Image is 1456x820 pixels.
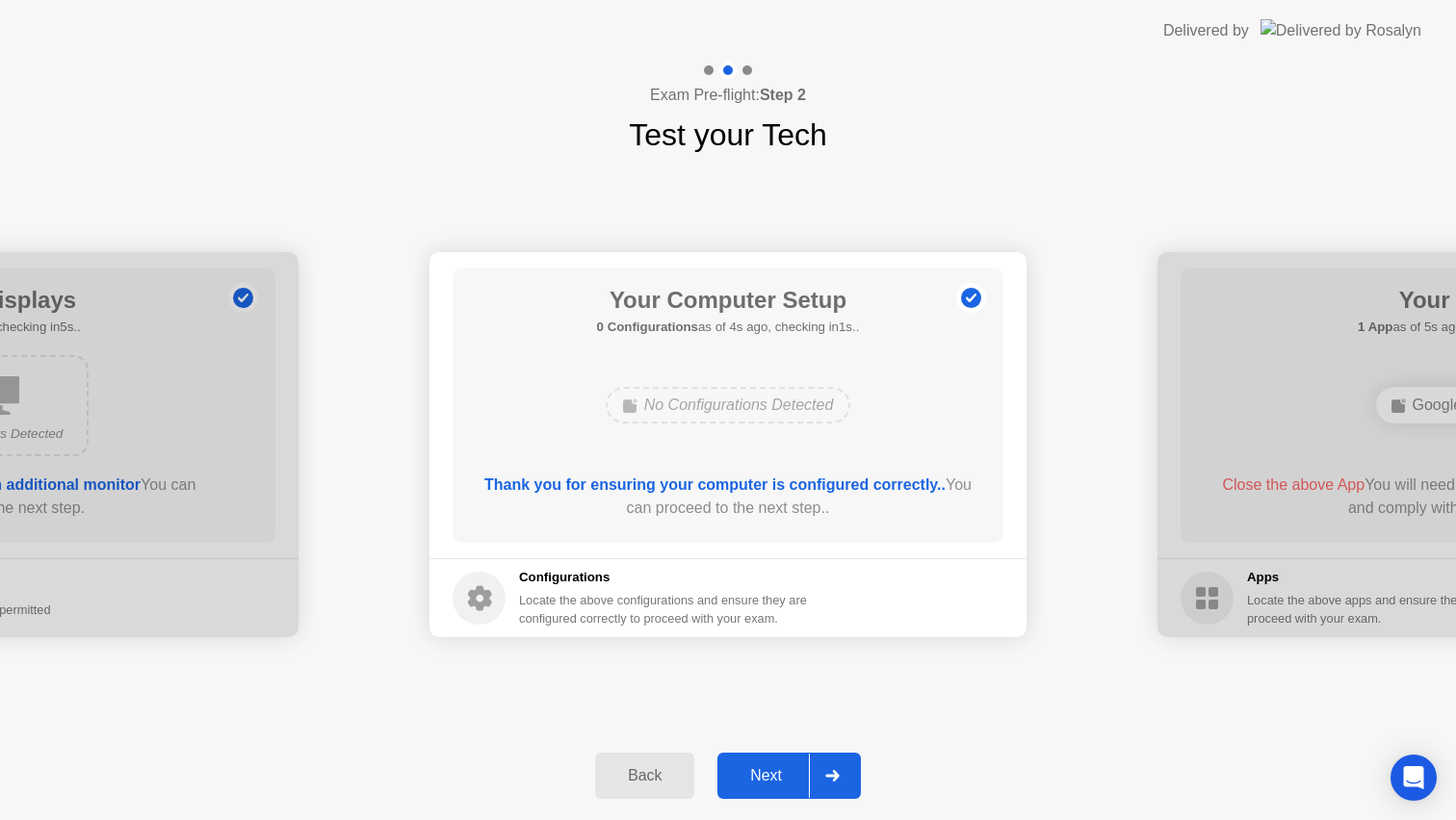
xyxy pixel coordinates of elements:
[650,84,806,107] h4: Exam Pre-flight:
[629,112,827,158] h1: Test your Tech
[760,87,806,103] b: Step 2
[1163,19,1249,42] div: Delivered by
[717,753,861,799] button: Next
[1261,19,1421,41] img: Delivered by Rosalyn
[519,568,811,587] h5: Configurations
[519,591,811,628] div: Locate the above configurations and ensure they are configured correctly to proceed with your exam.
[597,283,860,318] h1: Your Computer Setup
[606,387,851,423] div: No Configurations Detected
[595,753,694,799] button: Back
[597,318,860,337] h5: as of 4s ago, checking in1s..
[601,767,689,784] div: Back
[1391,755,1437,801] div: Open Intercom Messenger
[484,476,946,493] b: Thank you for ensuring your computer is configured correctly..
[481,474,976,520] div: You can proceed to the next step..
[723,767,809,784] div: Next
[597,320,698,334] b: 0 Configurations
